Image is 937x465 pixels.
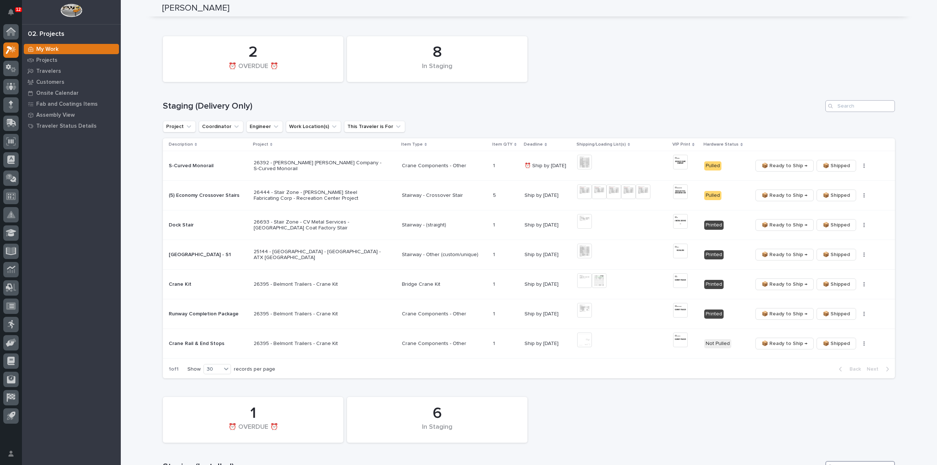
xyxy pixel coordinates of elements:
[36,123,97,130] p: Traveler Status Details
[493,339,496,347] p: 1
[817,278,856,290] button: 📦 Shipped
[493,250,496,258] p: 1
[9,9,19,20] div: Notifications12
[199,121,243,132] button: Coordinator
[402,163,487,169] p: Crane Components - Other
[253,140,268,149] p: Project
[817,308,856,320] button: 📦 Shipped
[169,310,240,317] p: Runway Completion Package
[163,240,895,270] tr: [GEOGRAPHIC_DATA] - S1[GEOGRAPHIC_DATA] - S1 25144 - [GEOGRAPHIC_DATA] - [GEOGRAPHIC_DATA] - ATX ...
[401,140,423,149] p: Item Type
[169,140,193,149] p: Description
[525,281,571,288] p: Ship by [DATE]
[402,281,487,288] p: Bridge Crane Kit
[762,221,807,229] span: 📦 Ready to Ship →
[823,191,850,200] span: 📦 Shipped
[169,221,195,228] p: Dock Stair
[254,160,382,172] p: 26392 - [PERSON_NAME] [PERSON_NAME] Company - S-Curved Monorail
[204,365,221,373] div: 30
[22,87,121,98] a: Onsite Calendar
[22,65,121,76] a: Travelers
[359,43,515,61] div: 8
[762,250,807,259] span: 📦 Ready to Ship →
[254,281,382,288] p: 26395 - Belmont Trailers - Crane Kit
[359,63,515,78] div: In Staging
[163,299,895,329] tr: Runway Completion PackageRunway Completion Package 26395 - Belmont Trailers - Crane KitCrane Comp...
[163,181,895,210] tr: (5) Economy Crossover Stairs(5) Economy Crossover Stairs 26444 - Stair Zone - [PERSON_NAME] Steel...
[762,339,807,348] span: 📦 Ready to Ship →
[704,339,731,348] div: Not Pulled
[493,191,497,199] p: 5
[22,76,121,87] a: Customers
[175,63,331,78] div: ⏰ OVERDUE ⏰
[525,341,571,347] p: Ship by [DATE]
[22,44,121,55] a: My Work
[254,249,382,261] p: 25144 - [GEOGRAPHIC_DATA] - [GEOGRAPHIC_DATA] - ATX [GEOGRAPHIC_DATA]
[36,68,61,75] p: Travelers
[493,221,496,228] p: 1
[36,57,57,64] p: Projects
[704,250,724,259] div: Printed
[823,250,850,259] span: 📦 Shipped
[169,250,232,258] p: [GEOGRAPHIC_DATA] - S1
[823,161,850,170] span: 📦 Shipped
[524,140,543,149] p: Deadline
[36,112,75,119] p: Assembly View
[22,55,121,65] a: Projects
[175,404,331,423] div: 1
[163,270,895,299] tr: Crane KitCrane Kit 26395 - Belmont Trailers - Crane KitBridge Crane Kit11 Ship by [DATE]Printed📦 ...
[823,310,850,318] span: 📦 Shipped
[402,222,487,228] p: Stairway - (straight)
[762,191,807,200] span: 📦 Ready to Ship →
[163,360,184,378] p: 1 of 1
[286,121,341,132] button: Work Location(s)
[755,249,814,260] button: 📦 Ready to Ship →
[833,366,864,372] button: Back
[36,90,79,97] p: Onsite Calendar
[704,191,721,200] div: Pulled
[704,161,721,170] div: Pulled
[402,341,487,347] p: Crane Components - Other
[36,101,98,108] p: Fab and Coatings Items
[36,79,64,86] p: Customers
[254,219,382,232] p: 26693 - Stair Zone - CV Metal Services - [GEOGRAPHIC_DATA] Coat Factory Stair
[28,30,64,38] div: 02. Projects
[254,311,382,317] p: 26395 - Belmont Trailers - Crane Kit
[254,190,382,202] p: 26444 - Stair Zone - [PERSON_NAME] Steel Fabricating Corp - Recreation Center Project
[163,101,822,112] h1: Staging (Delivery Only)
[493,310,496,317] p: 1
[823,339,850,348] span: 📦 Shipped
[823,221,850,229] span: 📦 Shipped
[22,98,121,109] a: Fab and Coatings Items
[234,366,275,372] p: records per page
[825,100,895,112] input: Search
[755,160,814,172] button: 📦 Ready to Ship →
[402,311,487,317] p: Crane Components - Other
[704,221,724,230] div: Printed
[492,140,512,149] p: Item QTY
[163,329,895,359] tr: Crane Rail & End StopsCrane Rail & End Stops 26395 - Belmont Trailers - Crane KitCrane Components...
[823,280,850,289] span: 📦 Shipped
[672,140,690,149] p: VIP Print
[817,160,856,172] button: 📦 Shipped
[576,140,626,149] p: Shipping/Loading List(s)
[817,190,856,201] button: 📦 Shipped
[60,4,82,17] img: Workspace Logo
[169,191,241,199] p: (5) Economy Crossover Stairs
[169,161,215,169] p: S-Curved Monorail
[762,280,807,289] span: 📦 Ready to Ship →
[175,423,331,439] div: ⏰ OVERDUE ⏰
[163,121,196,132] button: Project
[704,310,724,319] div: Printed
[755,278,814,290] button: 📦 Ready to Ship →
[867,366,883,372] span: Next
[36,46,59,53] p: My Work
[344,121,405,132] button: This Traveler is For
[16,7,21,12] p: 12
[175,43,331,61] div: 2
[525,163,571,169] p: ⏰ Ship by [DATE]
[755,308,814,320] button: 📦 Ready to Ship →
[525,192,571,199] p: Ship by [DATE]
[864,366,895,372] button: Next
